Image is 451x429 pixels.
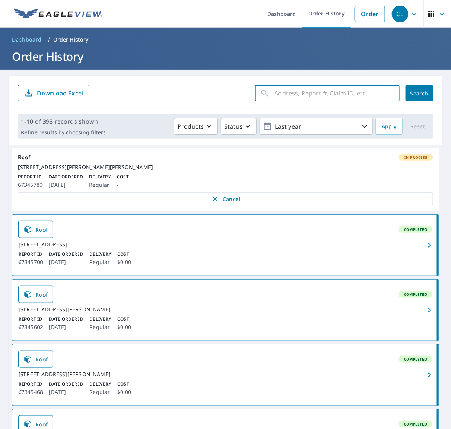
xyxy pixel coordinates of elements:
p: Report ID [18,316,43,323]
p: Regular [89,180,111,189]
div: [STREET_ADDRESS][PERSON_NAME] [18,371,433,378]
p: Regular [89,387,111,397]
span: Apply [382,122,397,131]
p: [DATE] [49,180,83,189]
span: Roof [23,225,48,234]
p: 67345700 [18,258,43,267]
span: Roof [23,355,48,364]
button: Products [174,118,218,135]
p: [DATE] [49,258,83,267]
p: [DATE] [49,387,83,397]
p: Order History [53,36,89,43]
p: Report ID [18,174,43,180]
a: RoofCompleted[STREET_ADDRESS]Report ID67345700Date Ordered[DATE]DeliveryRegularCost$0.00 [12,215,439,276]
p: Cost [117,251,131,258]
p: Date Ordered [49,174,83,180]
span: Cancel [26,194,425,203]
a: Order [355,6,385,22]
p: [DATE] [49,323,83,332]
p: Refine results by choosing filters [21,129,106,136]
button: Search [406,85,433,101]
p: Last year [272,120,360,133]
p: Products [177,122,204,131]
p: Download Excel [37,89,83,97]
button: Download Excel [18,85,89,101]
span: Completed [399,292,432,297]
span: Completed [399,357,432,362]
a: Roof [18,351,53,368]
p: Delivery [89,316,111,323]
span: Search [412,90,427,97]
a: Dashboard [9,34,45,46]
div: [STREET_ADDRESS] [18,241,433,248]
div: [STREET_ADDRESS][PERSON_NAME][PERSON_NAME] [18,164,433,171]
p: Date Ordered [49,316,83,323]
a: RoofCompleted[STREET_ADDRESS][PERSON_NAME]Report ID67345468Date Ordered[DATE]DeliveryRegularCost$... [12,344,439,406]
h1: Order History [9,49,442,64]
p: Regular [89,258,111,267]
p: Regular [89,323,111,332]
div: [STREET_ADDRESS][PERSON_NAME] [18,306,433,313]
button: Apply [376,118,403,135]
p: - [117,180,128,189]
p: $0.00 [117,258,131,267]
p: $0.00 [117,387,131,397]
p: Delivery [89,251,111,258]
p: Cost [117,381,131,387]
img: EV Logo [14,8,102,20]
button: Last year [260,118,373,135]
span: In Process [400,155,432,160]
span: Completed [399,421,432,427]
p: Delivery [89,381,111,387]
p: Date Ordered [49,381,83,387]
p: 67345468 [18,387,43,397]
span: Roof [23,290,48,299]
p: Report ID [18,381,43,387]
p: Date Ordered [49,251,83,258]
p: Delivery [89,174,111,180]
div: Roof [18,154,433,161]
span: Dashboard [12,36,42,43]
button: Status [221,118,257,135]
a: RoofCompleted[STREET_ADDRESS][PERSON_NAME]Report ID67345602Date Ordered[DATE]DeliveryRegularCost$... [12,280,439,341]
a: Roof [18,286,53,303]
button: Cancel [18,192,433,205]
span: Completed [399,227,432,232]
p: Cost [117,174,128,180]
a: Roof [18,221,53,238]
p: 67345602 [18,323,43,332]
p: 1-10 of 398 records shown [21,117,106,126]
input: Address, Report #, Claim ID, etc. [275,83,400,104]
p: $0.00 [117,323,131,332]
p: Report ID [18,251,43,258]
div: CE [392,6,408,22]
span: Roof [23,420,48,429]
li: / [48,35,50,44]
p: Status [224,122,243,131]
nav: breadcrumb [9,34,442,46]
a: RoofIn Process[STREET_ADDRESS][PERSON_NAME][PERSON_NAME]Report ID67345780Date Ordered[DATE]Delive... [12,148,439,211]
p: 67345780 [18,180,43,189]
p: Cost [117,316,131,323]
